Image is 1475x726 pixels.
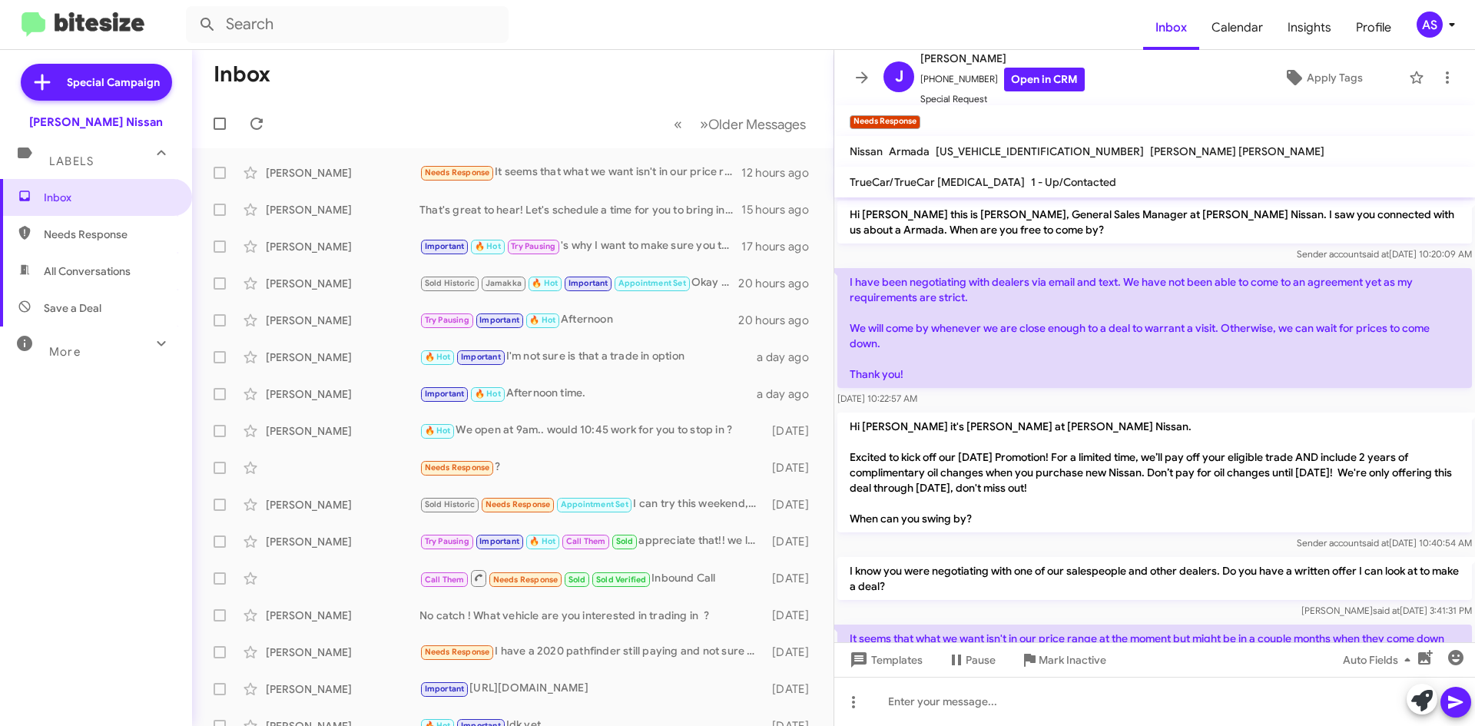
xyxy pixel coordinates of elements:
div: No catch ! What vehicle are you interested in trading in ? [419,608,764,623]
span: Sold [616,536,634,546]
a: Inbox [1143,5,1199,50]
span: J [895,65,903,89]
div: I can try this weekend, with [PERSON_NAME]. I don't have a time though [419,496,764,513]
span: 🔥 Hot [425,426,451,436]
span: Sender account [DATE] 10:20:09 AM [1297,248,1472,260]
a: Insights [1275,5,1344,50]
span: Important [425,684,465,694]
span: More [49,345,81,359]
a: Profile [1344,5,1404,50]
div: [DATE] [764,460,821,476]
span: Call Them [425,575,465,585]
span: 🔥 Hot [425,352,451,362]
div: [PERSON_NAME] [266,202,419,217]
span: Sold Verified [596,575,647,585]
div: Okay thanks [419,274,738,292]
div: Afternoon time. [419,385,757,403]
span: Templates [847,646,923,674]
span: 🔥 Hot [475,389,501,399]
button: Mark Inactive [1008,646,1119,674]
input: Search [186,6,509,43]
div: [PERSON_NAME] [266,350,419,365]
span: 🔥 Hot [529,536,555,546]
p: Hi [PERSON_NAME] this is [PERSON_NAME], General Sales Manager at [PERSON_NAME] Nissan. I saw you ... [837,201,1472,244]
div: [PERSON_NAME] [266,423,419,439]
span: Needs Response [425,167,490,177]
button: Templates [834,646,935,674]
span: Sender account [DATE] 10:40:54 AM [1297,537,1472,549]
div: [DATE] [764,645,821,660]
div: [PERSON_NAME] [266,497,419,512]
div: [PERSON_NAME] Nissan [29,114,163,130]
div: We open at 9am.. would 10:45 work for you to stop in ? [419,422,764,439]
span: Call Them [566,536,606,546]
div: a day ago [757,350,821,365]
span: 🔥 Hot [475,241,501,251]
span: Needs Response [44,227,174,242]
div: Afternoon [419,311,738,329]
span: Needs Response [425,462,490,472]
button: Pause [935,646,1008,674]
button: Auto Fields [1331,646,1429,674]
span: Special Request [920,91,1085,107]
span: All Conversations [44,264,131,279]
button: Next [691,108,815,140]
div: [DATE] [764,534,821,549]
div: [PERSON_NAME] [266,386,419,402]
span: Sold Historic [425,499,476,509]
div: [PERSON_NAME] [266,608,419,623]
span: Appointment Set [618,278,686,288]
button: Apply Tags [1244,64,1401,91]
span: said at [1362,537,1389,549]
span: Important [479,536,519,546]
span: Important [568,278,608,288]
div: 17 hours ago [741,239,821,254]
div: appreciate that!! we live by our reviews! [419,532,764,550]
span: Save a Deal [44,300,101,316]
a: Special Campaign [21,64,172,101]
span: Try Pausing [425,536,469,546]
div: I'm not sure is that a trade in option [419,348,757,366]
span: Apply Tags [1307,64,1363,91]
h1: Inbox [214,62,270,87]
button: Previous [665,108,691,140]
div: [DATE] [764,497,821,512]
div: 20 hours ago [738,276,821,291]
div: [DATE] [764,681,821,697]
span: 1 - Up/Contacted [1031,175,1116,189]
div: AS [1417,12,1443,38]
span: TrueCar/TrueCar [MEDICAL_DATA] [850,175,1025,189]
span: Needs Response [486,499,551,509]
div: [PERSON_NAME] [266,239,419,254]
p: It seems that what we want isn't in our price range at the moment but might be in a couple months... [837,625,1472,668]
a: Calendar [1199,5,1275,50]
div: 's why I want to make sure you take advantage of it! [419,237,741,255]
span: « [674,114,682,134]
div: It seems that what we want isn't in our price range at the moment but might be in a couple months... [419,164,741,181]
div: That's great to hear! Let's schedule a time for you to bring in your vehicle for a cash offer. Wh... [419,202,741,217]
span: Special Campaign [67,75,160,90]
div: [PERSON_NAME] [266,313,419,328]
span: Pause [966,646,996,674]
span: Try Pausing [511,241,555,251]
span: Important [425,241,465,251]
div: [URL][DOMAIN_NAME] [419,680,764,698]
span: Try Pausing [425,315,469,325]
span: Sold Historic [425,278,476,288]
div: [DATE] [764,571,821,586]
span: Inbox [44,190,174,205]
span: Auto Fields [1343,646,1417,674]
div: ? [419,459,764,476]
div: [PERSON_NAME] [266,645,419,660]
div: I have a 2020 pathfinder still paying and not sure about the equaty [419,643,764,661]
span: Needs Response [425,647,490,657]
span: 🔥 Hot [529,315,555,325]
span: » [700,114,708,134]
span: Sold [568,575,586,585]
span: Nissan [850,144,883,158]
span: said at [1373,605,1400,616]
span: Jamakka [486,278,522,288]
